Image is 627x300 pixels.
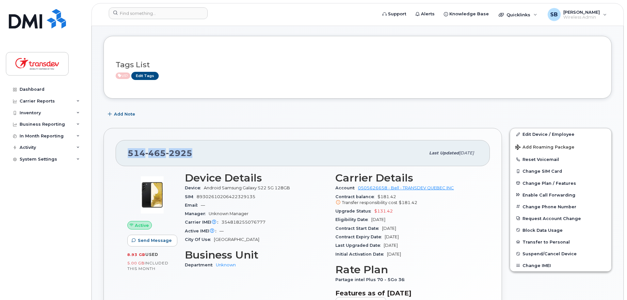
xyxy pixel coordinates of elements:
button: Transfer to Personal [510,236,611,248]
span: Wireless Admin [563,15,600,20]
span: included this month [127,261,169,271]
span: Send Message [138,237,172,244]
span: [DATE] [384,243,398,248]
span: City Of Use [185,237,214,242]
button: Send Message [127,235,177,246]
span: SIM [185,194,197,199]
span: [DATE] [371,217,385,222]
span: Active IMEI [185,229,219,233]
span: 2925 [166,148,192,158]
a: Knowledge Base [439,8,493,21]
h3: Business Unit [185,249,328,261]
span: Unknown Manager [209,211,249,216]
span: Active [135,222,149,229]
span: Email [185,203,201,208]
button: Change IMEI [510,260,611,271]
span: 89302610206422329135 [197,194,255,199]
a: Edit Device / Employee [510,128,611,140]
span: Upgrade Status [335,209,374,213]
span: 5.00 GB [127,261,145,265]
span: Manager [185,211,209,216]
h3: Rate Plan [335,264,478,276]
a: 0505626658 - Bell - TRANSDEV QUEBEC INC [358,185,454,190]
span: — [201,203,205,208]
span: [GEOGRAPHIC_DATA] [214,237,259,242]
span: Transfer responsibility cost [342,200,397,205]
span: $181.42 [399,200,417,205]
span: Knowledge Base [449,11,489,17]
a: Alerts [411,8,439,21]
span: Department [185,262,216,267]
span: Quicklinks [506,12,530,17]
span: $131.42 [374,209,393,213]
span: 354818255076777 [221,220,265,225]
span: Enable Call Forwarding [522,192,575,197]
span: Add Roaming Package [515,145,574,151]
input: Find something... [109,8,208,19]
div: Sebastien Boudrias [543,8,611,21]
img: image20231002-3703462-1qw5fnl.jpeg [133,175,172,214]
h3: Features as of [DATE] [335,289,478,297]
span: Contract Expiry Date [335,234,385,239]
span: 8.93 GB [127,252,145,257]
span: Last updated [429,150,459,155]
button: Block Data Usage [510,224,611,236]
span: Contract balance [335,194,378,199]
span: Support [388,11,406,17]
button: Change SIM Card [510,165,611,177]
span: [DATE] [382,226,396,231]
span: Change Plan / Features [522,181,576,185]
button: Suspend/Cancel Device [510,248,611,260]
h3: Carrier Details [335,172,478,184]
button: Reset Voicemail [510,153,611,165]
span: Eligibility Date [335,217,371,222]
button: Add Note [104,108,141,120]
span: Carrier IMEI [185,220,221,225]
a: Edit Tags [131,72,159,80]
span: Initial Activation Date [335,252,387,257]
button: Add Roaming Package [510,140,611,153]
span: [PERSON_NAME] [563,9,600,15]
span: SB [550,11,558,19]
span: Account [335,185,358,190]
a: Support [378,8,411,21]
span: used [145,252,158,257]
h3: Tags List [116,61,600,69]
span: 465 [145,148,166,158]
button: Change Phone Number [510,201,611,213]
button: Change Plan / Features [510,177,611,189]
span: Alerts [421,11,435,17]
span: 514 [128,148,192,158]
button: Request Account Change [510,213,611,224]
div: Quicklinks [494,8,542,21]
span: [DATE] [385,234,399,239]
span: Partage intel Plus 70 - 5Go 36 [335,277,408,282]
span: Active [116,72,130,79]
span: [DATE] [387,252,401,257]
span: Device [185,185,204,190]
span: Contract Start Date [335,226,382,231]
a: Unknown [216,262,236,267]
h3: Device Details [185,172,328,184]
span: Add Note [114,111,135,117]
span: $181.42 [335,194,478,206]
span: — [219,229,224,233]
span: [DATE] [459,150,474,155]
button: Enable Call Forwarding [510,189,611,201]
span: Suspend/Cancel Device [522,251,577,256]
span: Last Upgraded Date [335,243,384,248]
span: Android Samsung Galaxy S22 5G 128GB [204,185,290,190]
